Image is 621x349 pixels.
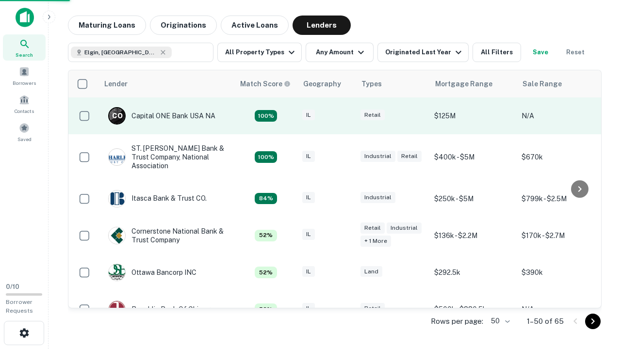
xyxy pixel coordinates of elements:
th: Types [356,70,429,97]
div: Ottawa Bancorp INC [108,264,196,281]
p: 1–50 of 65 [527,316,564,327]
p: Rows per page: [431,316,483,327]
td: N/A [517,291,604,328]
td: $125M [429,97,517,134]
div: ST. [PERSON_NAME] Bank & Trust Company, National Association [108,144,225,171]
span: Elgin, [GEOGRAPHIC_DATA], [GEOGRAPHIC_DATA] [84,48,157,57]
img: capitalize-icon.png [16,8,34,27]
h6: Match Score [240,79,289,89]
a: Borrowers [3,63,46,89]
img: picture [109,264,125,281]
div: IL [302,266,315,277]
td: N/A [517,97,604,134]
div: IL [302,229,315,240]
button: Reset [560,43,591,62]
div: IL [302,151,315,162]
div: Industrial [360,151,395,162]
div: Retail [360,303,385,314]
button: All Property Types [217,43,302,62]
div: Industrial [360,192,395,203]
td: $390k [517,254,604,291]
td: $250k - $5M [429,180,517,217]
p: C O [112,111,122,121]
td: $670k [517,134,604,180]
button: Originated Last Year [377,43,469,62]
div: Capital ONE Bank USA NA [108,107,215,125]
th: Capitalize uses an advanced AI algorithm to match your search with the best lender. The match sco... [234,70,297,97]
td: $292.5k [429,254,517,291]
div: Republic Bank Of Chicago [108,301,214,318]
div: IL [302,192,315,203]
button: Lenders [293,16,351,35]
div: Capitalize uses an advanced AI algorithm to match your search with the best lender. The match sco... [255,151,277,163]
td: $799k - $2.5M [517,180,604,217]
div: + 1 more [360,236,391,247]
button: Save your search to get updates of matches that match your search criteria. [525,43,556,62]
img: picture [109,190,125,207]
img: picture [109,301,125,317]
span: Search [16,51,33,59]
button: Originations [150,16,217,35]
td: $170k - $2.7M [517,217,604,254]
div: Retail [360,222,385,234]
button: All Filters [473,43,521,62]
button: Go to next page [585,314,601,329]
div: Sale Range [523,78,562,90]
img: picture [109,227,125,244]
div: Mortgage Range [435,78,492,90]
button: Any Amount [306,43,374,62]
div: IL [302,110,315,121]
div: Types [361,78,382,90]
iframe: Chat Widget [572,271,621,318]
td: $136k - $2.2M [429,217,517,254]
div: Cornerstone National Bank & Trust Company [108,227,225,244]
div: Itasca Bank & Trust CO. [108,190,207,207]
div: Land [360,266,382,277]
div: IL [302,303,315,314]
div: Originated Last Year [385,47,464,58]
td: $400k - $5M [429,134,517,180]
button: Maturing Loans [68,16,146,35]
a: Contacts [3,91,46,117]
a: Search [3,34,46,61]
div: Capitalize uses an advanced AI algorithm to match your search with the best lender. The match sco... [255,110,277,122]
div: Lender [104,78,128,90]
span: Borrower Requests [6,299,33,314]
div: 50 [487,314,511,328]
a: Saved [3,119,46,145]
th: Geography [297,70,356,97]
div: Retail [397,151,422,162]
span: 0 / 10 [6,283,19,290]
th: Sale Range [517,70,604,97]
div: Geography [303,78,341,90]
div: Capitalize uses an advanced AI algorithm to match your search with the best lender. The match sco... [255,267,277,278]
span: Borrowers [13,79,36,87]
div: Capitalize uses an advanced AI algorithm to match your search with the best lender. The match sco... [240,79,291,89]
div: Capitalize uses an advanced AI algorithm to match your search with the best lender. The match sco... [255,230,277,241]
th: Lender [98,70,234,97]
img: picture [109,149,125,165]
div: Industrial [387,222,422,234]
div: Capitalize uses an advanced AI algorithm to match your search with the best lender. The match sco... [255,193,277,205]
td: $500k - $880.5k [429,291,517,328]
div: Retail [360,110,385,121]
span: Contacts [15,107,34,115]
button: Active Loans [221,16,289,35]
th: Mortgage Range [429,70,517,97]
div: Capitalize uses an advanced AI algorithm to match your search with the best lender. The match sco... [255,303,277,315]
span: Saved [17,135,32,143]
